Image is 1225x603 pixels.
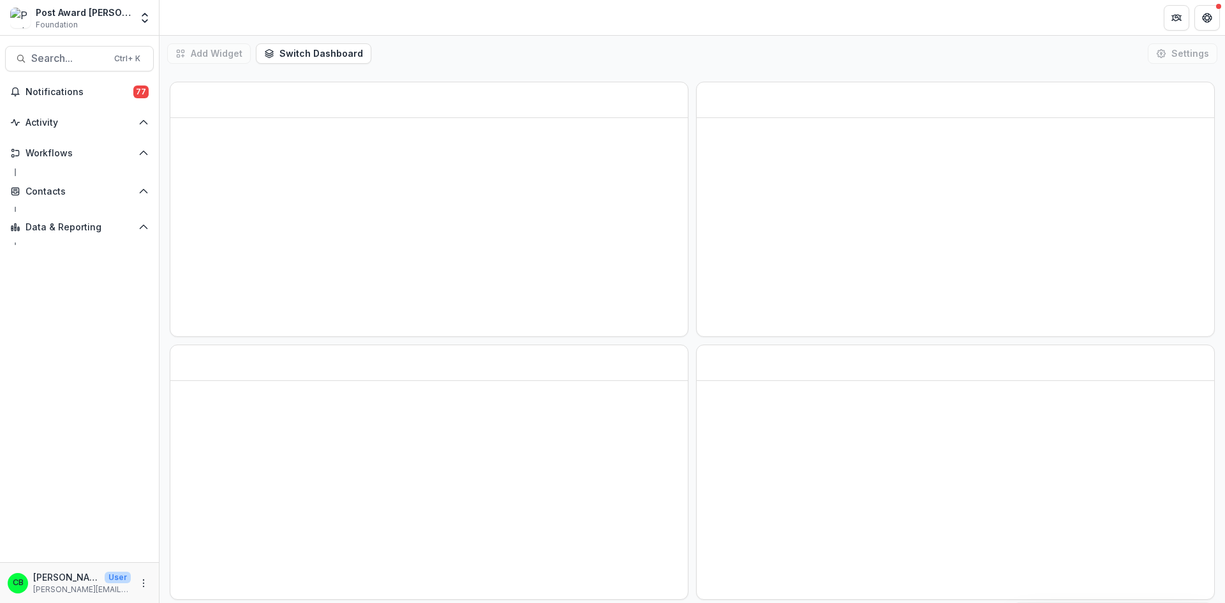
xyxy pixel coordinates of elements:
[5,82,154,102] button: Notifications77
[5,181,154,202] button: Open Contacts
[33,570,100,584] p: [PERSON_NAME]
[167,43,251,64] button: Add Widget
[26,222,133,233] span: Data & Reporting
[1194,5,1220,31] button: Get Help
[36,6,131,19] div: Post Award [PERSON_NAME] Childs Memorial Fund
[105,572,131,583] p: User
[5,46,154,71] button: Search...
[133,86,149,98] span: 77
[5,217,154,237] button: Open Data & Reporting
[33,584,131,595] p: [PERSON_NAME][EMAIL_ADDRESS][PERSON_NAME][DOMAIN_NAME]
[10,8,31,28] img: Post Award Jane Coffin Childs Memorial Fund
[26,148,133,159] span: Workflows
[26,186,133,197] span: Contacts
[26,117,133,128] span: Activity
[36,19,78,31] span: Foundation
[31,52,107,64] span: Search...
[165,8,219,27] nav: breadcrumb
[26,87,133,98] span: Notifications
[136,576,151,591] button: More
[1164,5,1189,31] button: Partners
[1148,43,1217,64] button: Settings
[5,143,154,163] button: Open Workflows
[112,52,143,66] div: Ctrl + K
[256,43,371,64] button: Switch Dashboard
[5,112,154,133] button: Open Activity
[136,5,154,31] button: Open entity switcher
[13,579,24,587] div: Christina Bruno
